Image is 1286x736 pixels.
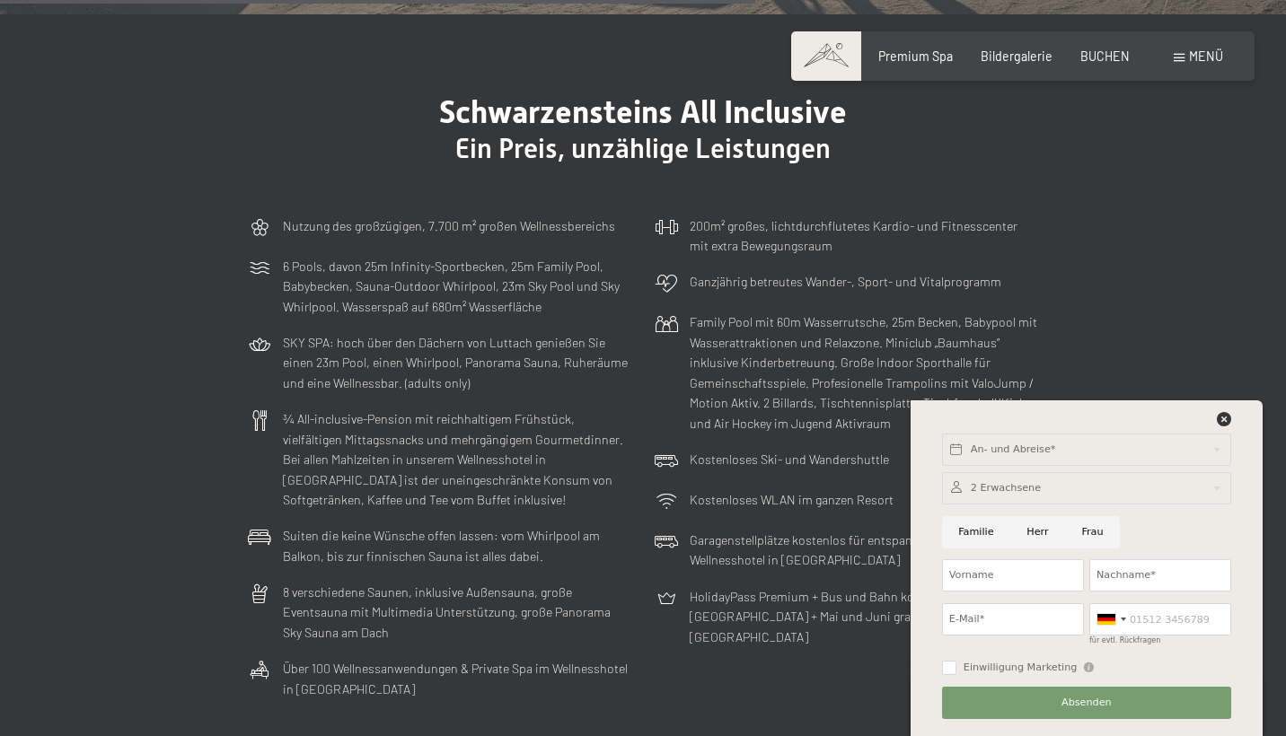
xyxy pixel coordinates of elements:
[964,661,1078,675] span: Einwilligung Marketing
[283,216,615,237] p: Nutzung des großzügigen, 7.700 m² großen Wellnessbereichs
[283,526,631,566] p: Suiten die keine Wünsche offen lassen: vom Whirlpool am Balkon, bis zur finnischen Sauna ist alle...
[690,450,889,470] p: Kostenloses Ski- und Wandershuttle
[1189,48,1223,64] span: Menü
[283,257,631,318] p: 6 Pools, davon 25m Infinity-Sportbecken, 25m Family Pool, Babybecken, Sauna-Outdoor Whirlpool, 23...
[455,132,831,164] span: Ein Preis, unzählige Leistungen
[1061,696,1112,710] span: Absenden
[283,409,631,511] p: ¾ All-inclusive-Pension mit reichhaltigem Frühstück, vielfältigen Mittagssnacks und mehrgängigem ...
[283,659,631,699] p: Über 100 Wellnessanwendungen & Private Spa im Wellnesshotel in [GEOGRAPHIC_DATA]
[690,272,1001,293] p: Ganzjährig betreutes Wander-, Sport- und Vitalprogramm
[1080,48,1130,64] a: BUCHEN
[1090,604,1132,635] div: Germany (Deutschland): +49
[878,48,953,64] a: Premium Spa
[1089,603,1231,635] input: 01512 3456789
[981,48,1053,64] a: Bildergalerie
[690,530,1038,571] p: Garagenstellplätze kostenlos für entspanntes Parken im Wellnesshotel in [GEOGRAPHIC_DATA]
[690,490,894,511] p: Kostenloses WLAN im ganzen Resort
[283,583,631,644] p: 8 verschiedene Saunen, inklusive Außensauna, große Eventsauna mit Multimedia Unterstützung, große...
[690,216,1038,257] p: 200m² großes, lichtdurchflutetes Kardio- und Fitnesscenter mit extra Bewegungsraum
[690,587,1038,648] p: HolidayPass Premium + Bus und Bahn kostenlos in ganz [GEOGRAPHIC_DATA] + Mai und Juni gratis Berg...
[283,333,631,394] p: SKY SPA: hoch über den Dächern von Luttach genießen Sie einen 23m Pool, einen Whirlpool, Panorama...
[1089,636,1160,644] label: für evtl. Rückfragen
[942,687,1231,719] button: Absenden
[690,312,1038,434] p: Family Pool mit 60m Wasserrutsche, 25m Becken, Babypool mit Wasserattraktionen und Relaxzone. Min...
[439,93,847,130] span: Schwarzensteins All Inclusive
